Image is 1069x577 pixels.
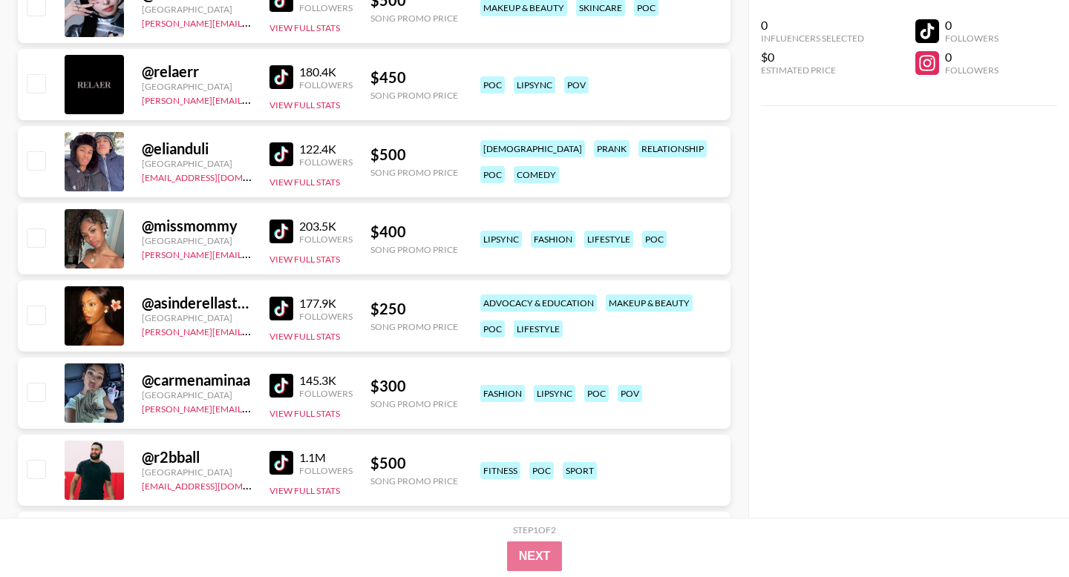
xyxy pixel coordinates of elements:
[142,294,252,312] div: @ asinderellastory
[299,373,353,388] div: 145.3K
[370,300,458,318] div: $ 250
[269,220,293,243] img: TikTok
[370,475,458,487] div: Song Promo Price
[945,18,998,33] div: 0
[370,145,458,164] div: $ 500
[142,81,252,92] div: [GEOGRAPHIC_DATA]
[142,312,252,323] div: [GEOGRAPHIC_DATA]
[370,398,458,409] div: Song Promo Price
[995,503,1051,559] iframe: Drift Widget Chat Controller
[142,169,291,183] a: [EMAIL_ADDRESS][DOMAIN_NAME]
[299,156,353,168] div: Followers
[142,371,252,389] div: @ carmenaminaa
[299,142,353,156] div: 122.4K
[299,311,353,322] div: Followers
[480,320,505,337] div: poc
[642,231,667,248] div: poc
[480,76,505,93] div: poc
[142,139,252,158] div: @ elianduli
[945,65,998,76] div: Followers
[299,65,353,79] div: 180.4K
[299,234,353,245] div: Followers
[584,231,633,248] div: lifestyle
[480,462,520,479] div: fitness
[269,485,340,496] button: View Full Stats
[269,331,340,342] button: View Full Stats
[142,448,252,466] div: @ r2bball
[269,374,293,398] img: TikTok
[269,22,340,33] button: View Full Stats
[269,65,293,89] img: TikTok
[299,219,353,234] div: 203.5K
[142,466,252,478] div: [GEOGRAPHIC_DATA]
[269,408,340,419] button: View Full Stats
[480,166,505,183] div: poc
[142,217,252,235] div: @ missmommy
[299,465,353,476] div: Followers
[480,140,585,157] div: [DEMOGRAPHIC_DATA]
[370,454,458,472] div: $ 500
[761,65,864,76] div: Estimated Price
[594,140,630,157] div: prank
[142,323,362,337] a: [PERSON_NAME][EMAIL_ADDRESS][DOMAIN_NAME]
[761,50,864,65] div: $0
[761,18,864,33] div: 0
[299,450,353,465] div: 1.1M
[606,294,693,311] div: makeup & beauty
[514,76,555,93] div: lipsync
[269,451,293,475] img: TikTok
[513,524,556,535] div: Step 1 of 2
[299,2,353,13] div: Followers
[480,231,522,248] div: lipsync
[480,294,597,311] div: advocacy & education
[142,478,291,492] a: [EMAIL_ADDRESS][DOMAIN_NAME]
[370,90,458,101] div: Song Promo Price
[299,296,353,311] div: 177.9K
[529,462,554,479] div: poc
[142,4,252,15] div: [GEOGRAPHIC_DATA]
[299,388,353,399] div: Followers
[269,297,293,320] img: TikTok
[142,400,362,415] a: [PERSON_NAME][EMAIL_ADDRESS][DOMAIN_NAME]
[269,99,340,111] button: View Full Stats
[142,15,362,29] a: [PERSON_NAME][EMAIL_ADDRESS][DOMAIN_NAME]
[638,140,707,157] div: relationship
[945,33,998,44] div: Followers
[531,231,575,248] div: fashion
[370,167,458,178] div: Song Promo Price
[269,254,340,265] button: View Full Stats
[142,92,362,106] a: [PERSON_NAME][EMAIL_ADDRESS][DOMAIN_NAME]
[142,62,252,81] div: @ relaerr
[269,177,340,188] button: View Full Stats
[618,385,642,402] div: pov
[142,235,252,246] div: [GEOGRAPHIC_DATA]
[584,385,609,402] div: poc
[142,246,362,260] a: [PERSON_NAME][EMAIL_ADDRESS][DOMAIN_NAME]
[299,79,353,90] div: Followers
[370,377,458,395] div: $ 300
[564,76,589,93] div: pov
[507,541,563,571] button: Next
[370,321,458,332] div: Song Promo Price
[514,320,563,337] div: lifestyle
[370,68,458,87] div: $ 450
[142,158,252,169] div: [GEOGRAPHIC_DATA]
[761,33,864,44] div: Influencers Selected
[142,389,252,400] div: [GEOGRAPHIC_DATA]
[269,142,293,166] img: TikTok
[480,385,525,402] div: fashion
[514,166,559,183] div: comedy
[563,462,597,479] div: sport
[370,13,458,24] div: Song Promo Price
[370,222,458,241] div: $ 400
[534,385,575,402] div: lipsync
[370,244,458,255] div: Song Promo Price
[945,50,998,65] div: 0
